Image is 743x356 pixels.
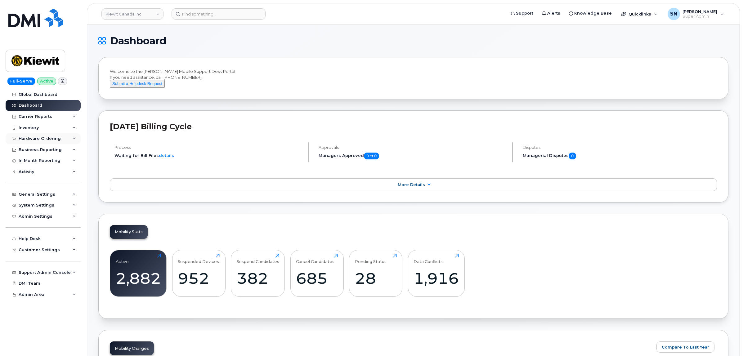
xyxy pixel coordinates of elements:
[414,254,443,264] div: Data Conflicts
[110,80,165,88] button: Submit a Helpdesk Request
[110,81,165,86] a: Submit a Helpdesk Request
[656,341,714,353] button: Compare To Last Year
[364,153,379,159] span: 0 of 0
[237,269,279,287] div: 382
[414,254,459,293] a: Data Conflicts1,916
[414,269,459,287] div: 1,916
[355,254,397,293] a: Pending Status28
[178,254,219,264] div: Suspended Devices
[237,254,279,264] div: Suspend Candidates
[319,153,507,159] h5: Managers Approved
[355,254,387,264] div: Pending Status
[662,344,709,350] span: Compare To Last Year
[110,69,717,88] div: Welcome to the [PERSON_NAME] Mobile Support Desk Portal If you need assistance, call [PHONE_NUMBER].
[114,145,303,150] h4: Process
[523,145,717,150] h4: Disputes
[523,153,717,159] h5: Managerial Disputes
[114,153,303,158] li: Waiting for Bill Files
[716,329,738,351] iframe: Messenger Launcher
[116,269,161,287] div: 2,882
[569,153,576,159] span: 0
[319,145,507,150] h4: Approvals
[110,122,717,131] h2: [DATE] Billing Cycle
[159,153,174,158] a: details
[110,36,166,46] span: Dashboard
[296,269,338,287] div: 685
[355,269,397,287] div: 28
[178,254,220,293] a: Suspended Devices952
[296,254,338,293] a: Cancel Candidates685
[296,254,334,264] div: Cancel Candidates
[178,269,220,287] div: 952
[398,182,425,187] span: More Details
[116,254,161,293] a: Active2,882
[116,254,129,264] div: Active
[237,254,279,293] a: Suspend Candidates382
